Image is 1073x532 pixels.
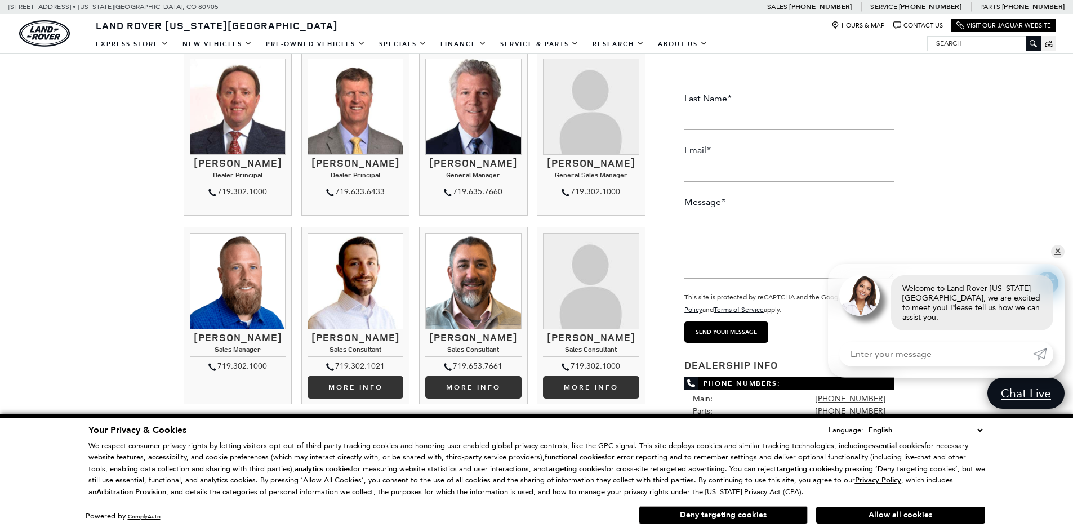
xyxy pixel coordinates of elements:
[190,185,286,199] div: 719.302.1000
[684,293,865,314] small: This site is protected by reCAPTCHA and the Google and apply.
[816,394,885,404] a: [PHONE_NUMBER]
[295,464,351,474] strong: analytics cookies
[829,426,863,433] div: Language:
[767,3,787,11] span: Sales
[684,196,725,208] label: Message
[8,3,219,11] a: [STREET_ADDRESS] • [US_STATE][GEOGRAPHIC_DATA], CO 80905
[308,376,403,399] a: More Info
[425,185,521,199] div: 719.635.7660
[684,360,894,371] h3: Dealership Info
[891,275,1053,330] div: Welcome to Land Rover [US_STATE][GEOGRAPHIC_DATA], we are excited to meet you! Please tell us how...
[190,158,286,169] h3: [PERSON_NAME]
[776,464,835,474] strong: targeting cookies
[543,171,639,182] h4: General Sales Manager
[89,34,176,54] a: EXPRESS STORE
[987,378,1065,409] a: Chat Live
[543,346,639,356] h4: Sales Consultant
[308,332,403,343] h3: [PERSON_NAME]
[19,20,70,47] img: Land Rover
[789,2,852,11] a: [PHONE_NUMBER]
[96,487,166,497] strong: Arbitration Provision
[425,360,521,373] div: 719.653.7661
[308,346,403,356] h4: Sales Consultant
[190,346,286,356] h4: Sales Manager
[89,19,345,32] a: Land Rover [US_STATE][GEOGRAPHIC_DATA]
[190,332,286,343] h3: [PERSON_NAME]
[839,275,880,316] img: Agent profile photo
[543,158,639,169] h3: [PERSON_NAME]
[866,424,985,436] select: Language Select
[651,34,715,54] a: About Us
[684,92,732,105] label: Last Name
[831,21,885,30] a: Hours & Map
[190,171,286,182] h4: Dealer Principal
[816,406,885,416] a: [PHONE_NUMBER]
[855,475,901,485] u: Privacy Policy
[684,144,711,157] label: Email
[693,394,713,404] span: Main:
[684,321,768,343] input: Send your message
[86,513,161,520] div: Powered by
[684,377,894,390] span: Phone Numbers:
[899,2,961,11] a: [PHONE_NUMBER]
[89,34,715,54] nav: Main Navigation
[308,360,403,373] div: 719.302.1021
[639,506,808,524] button: Deny targeting cookies
[259,34,372,54] a: Pre-Owned Vehicles
[995,386,1057,401] span: Chat Live
[839,342,1033,366] input: Enter your message
[425,346,521,356] h4: Sales Consultant
[434,34,493,54] a: Finance
[1033,342,1053,366] a: Submit
[308,158,403,169] h3: [PERSON_NAME]
[684,108,894,130] input: Last Name*
[1002,2,1065,11] a: [PHONE_NUMBER]
[893,21,943,30] a: Contact Us
[308,171,403,182] h4: Dealer Principal
[543,360,639,373] div: 719.302.1000
[88,440,985,498] p: We respect consumer privacy rights by letting visitors opt out of third-party tracking cookies an...
[928,37,1040,50] input: Search
[425,171,521,182] h4: General Manager
[543,185,639,199] div: 719.302.1000
[870,3,897,11] span: Service
[372,34,434,54] a: Specials
[190,360,286,373] div: 719.302.1000
[425,376,521,399] a: More info
[684,159,894,182] input: Email*
[693,406,713,416] span: Parts:
[128,513,161,520] a: ComplyAuto
[308,185,403,199] div: 719.633.6433
[19,20,70,47] a: land-rover
[88,424,186,436] span: Your Privacy & Cookies
[176,34,259,54] a: New Vehicles
[545,452,605,462] strong: functional cookies
[425,332,521,343] h3: [PERSON_NAME]
[546,464,604,474] strong: targeting cookies
[96,19,338,32] span: Land Rover [US_STATE][GEOGRAPHIC_DATA]
[586,34,651,54] a: Research
[714,306,764,314] a: Terms of Service
[980,3,1000,11] span: Parts
[684,211,894,279] textarea: Message*
[425,158,521,169] h3: [PERSON_NAME]
[684,56,894,78] input: First Name*
[543,332,639,343] h3: [PERSON_NAME]
[543,376,639,399] a: More info
[956,21,1051,30] a: Visit Our Jaguar Website
[868,441,924,451] strong: essential cookies
[816,507,985,524] button: Allow all cookies
[493,34,586,54] a: Service & Parts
